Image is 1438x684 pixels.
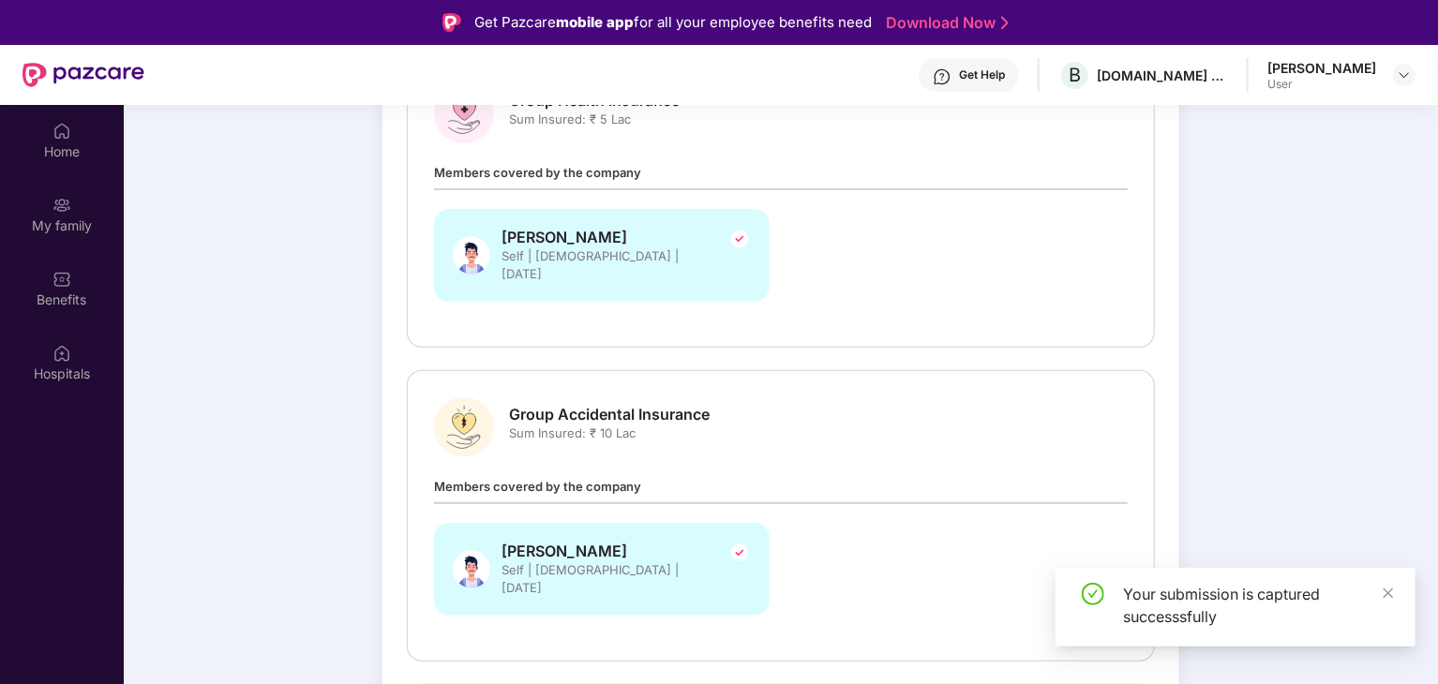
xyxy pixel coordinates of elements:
[1382,587,1395,600] span: close
[1001,13,1009,33] img: Stroke
[1082,583,1104,605] span: check-circle
[1123,583,1393,628] div: Your submission is captured successsfully
[886,13,1003,33] a: Download Now
[556,13,634,31] strong: mobile app
[442,13,461,32] img: Logo
[474,11,872,34] div: Get Pazcare for all your employee benefits need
